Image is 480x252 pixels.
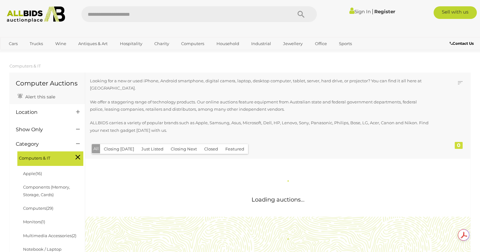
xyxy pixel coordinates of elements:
div: 0 [455,142,463,149]
a: [GEOGRAPHIC_DATA] [5,49,58,59]
span: Computers & IT [19,153,66,162]
a: Jewellery [279,38,307,49]
img: Allbids.com.au [3,6,68,23]
a: Computers & IT [9,63,41,68]
a: Antiques & Art [74,38,112,49]
p: Looking for a new or used iPhone, Android smartphone, digital camera, laptop, desktop computer, t... [90,77,430,92]
b: Contact Us [450,41,474,46]
a: Computers(29) [23,206,53,211]
a: Industrial [247,38,275,49]
h4: Show Only [16,127,67,132]
a: Wine [51,38,70,49]
a: Contact Us [450,40,475,47]
h1: Computer Auctions [16,80,79,87]
h4: Category [16,141,67,147]
a: Multimedia Accessories(2) [23,233,76,238]
span: Alert this sale [24,94,55,100]
a: Components (Memory, Storage, Cards) [23,185,70,197]
a: Charity [150,38,173,49]
a: Sign In [349,9,371,15]
a: Register [374,9,395,15]
p: We offer a staggering range of technology products. Our online auctions feature equipment from Au... [90,98,430,113]
button: All [92,144,100,153]
span: Loading auctions... [252,196,305,203]
p: ALLBIDS carries a variety of popular brands such as Apple, Samsung, Asus, Microsoft, Dell, HP, Le... [90,119,430,134]
button: Closing [DATE] [100,144,138,154]
a: Sports [335,38,356,49]
a: Household [212,38,243,49]
a: Apple(16) [23,171,42,176]
span: (1) [41,219,45,224]
span: (29) [46,206,53,211]
a: Computers [177,38,208,49]
a: Monitors(1) [23,219,45,224]
a: Office [311,38,331,49]
button: Featured [222,144,248,154]
a: Hospitality [116,38,146,49]
a: Cars [5,38,22,49]
button: Closed [200,144,222,154]
a: Trucks [26,38,47,49]
button: Just Listed [138,144,167,154]
span: (16) [35,171,42,176]
h4: Location [16,109,67,115]
span: | [372,8,373,15]
button: Search [285,6,317,22]
span: (2) [72,233,76,238]
button: Closing Next [167,144,201,154]
a: Alert this sale [16,91,57,101]
a: Sell with us [434,6,477,19]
